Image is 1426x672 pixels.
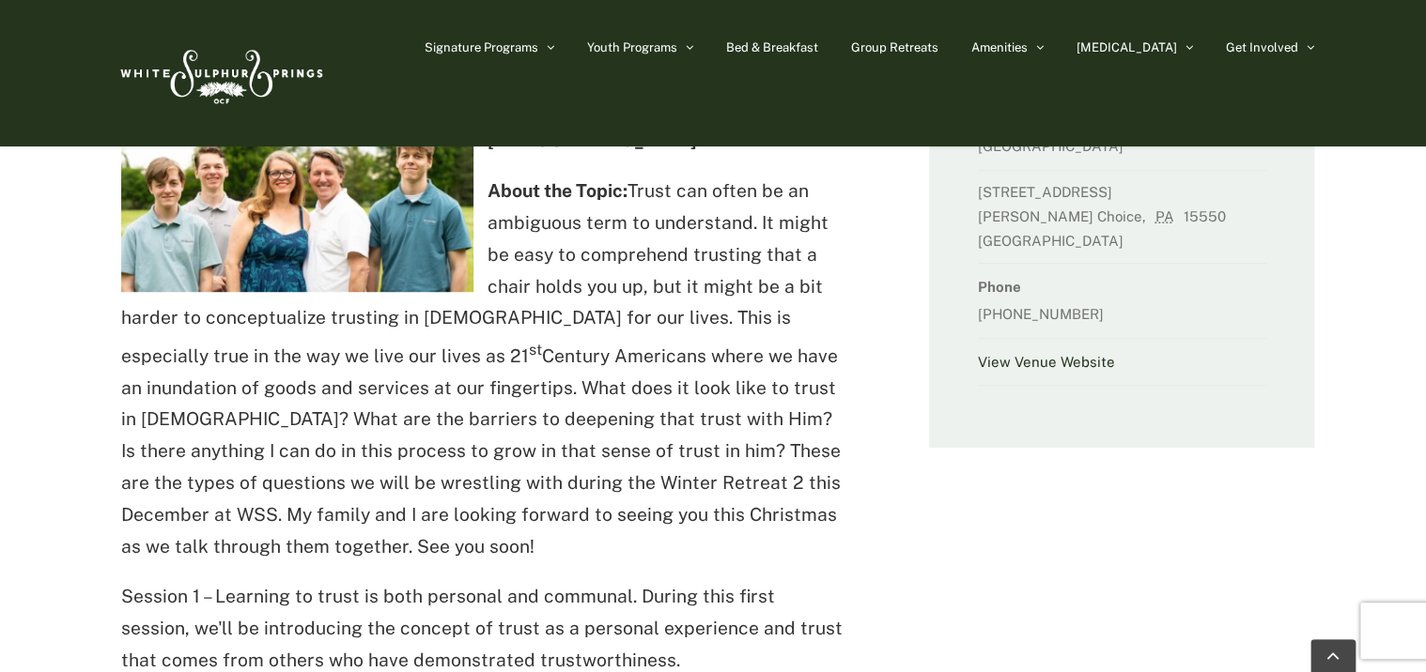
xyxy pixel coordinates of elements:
abbr: Pennsylvania [1155,208,1180,224]
span: Group Retreats [851,41,938,53]
p: Trust can often be an ambiguous term to understand. It might be easy to comprehend trusting that ... [121,176,845,562]
span: [GEOGRAPHIC_DATA] [978,233,1129,249]
strong: About the Topic: [488,180,628,201]
span: Amenities [971,41,1028,53]
span: 15550 [1184,208,1232,224]
span: Bed & Breakfast [726,41,818,53]
span: [PERSON_NAME] Choice [978,208,1142,224]
span: [STREET_ADDRESS] [978,184,1112,200]
span: Youth Programs [587,41,677,53]
span: Signature Programs [425,41,538,53]
sup: st [529,341,542,359]
a: View Venue Website [978,354,1115,370]
span: Get Involved [1226,41,1298,53]
img: White Sulphur Springs Logo [112,29,328,117]
span: [MEDICAL_DATA] [1077,41,1177,53]
dd: [GEOGRAPHIC_DATA] [978,132,1266,170]
dt: Phone [978,273,1266,300]
dd: [PHONE_NUMBER] [978,300,1266,338]
span: , [1142,208,1152,224]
